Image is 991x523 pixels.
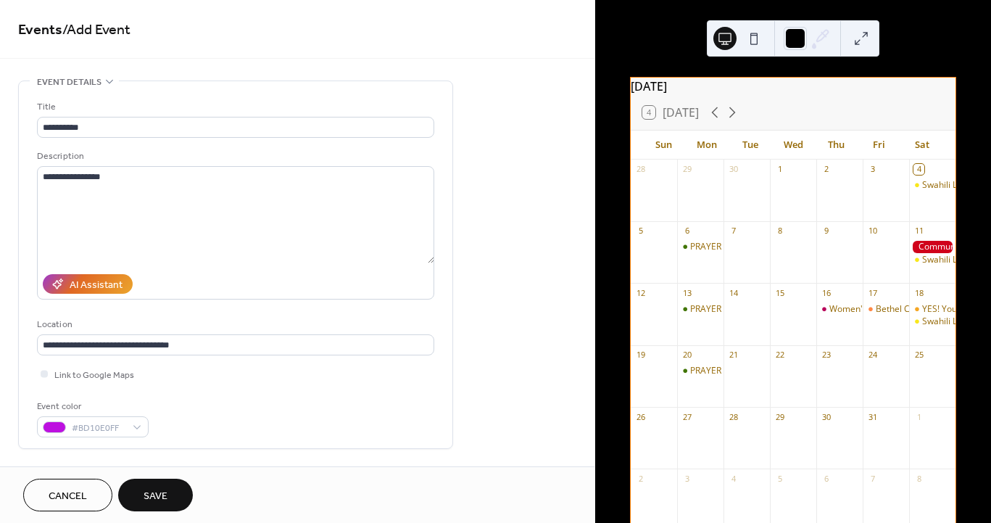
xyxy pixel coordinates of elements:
div: 29 [681,164,692,175]
div: Thu [815,131,858,160]
div: [DATE] [631,78,955,95]
div: 6 [821,473,832,484]
div: PRAYER CALLS [677,241,723,253]
div: 7 [728,226,739,236]
div: Sun [642,131,685,160]
span: #BD10E0FF [72,421,125,436]
div: 8 [774,226,785,236]
div: 28 [728,411,739,422]
div: Swahili Lifegroup [909,316,955,328]
span: Link to Google Maps [54,368,134,383]
div: 2 [635,473,646,484]
span: Cancel [49,489,87,504]
div: 30 [821,411,832,422]
button: Save [118,479,193,511]
div: 25 [913,350,924,361]
div: 26 [635,411,646,422]
div: 20 [681,350,692,361]
div: Women's [DEMOGRAPHIC_DATA] Study [829,303,990,316]
div: 4 [728,473,739,484]
div: Fri [858,131,900,160]
div: 21 [728,350,739,361]
div: 13 [681,287,692,298]
div: Women's Bible Study [816,303,863,316]
div: 3 [867,164,878,175]
div: PRAYER CALLS [690,303,749,316]
div: PRAYER CALLS [690,241,749,253]
div: 23 [821,350,832,361]
div: 11 [913,226,924,236]
div: Communion America [909,241,955,253]
span: / Add Event [62,16,130,44]
div: 15 [774,287,785,298]
div: 2 [821,164,832,175]
button: Cancel [23,479,112,511]
div: 27 [681,411,692,422]
div: Event color [37,399,146,414]
div: Mon [686,131,729,160]
div: 16 [821,287,832,298]
div: 3 [681,473,692,484]
button: AI Assistant [43,274,133,294]
div: 22 [774,350,785,361]
div: Tue [729,131,771,160]
div: 4 [913,164,924,175]
div: 31 [867,411,878,422]
span: Save [144,489,167,504]
div: 8 [913,473,924,484]
div: 29 [774,411,785,422]
div: 9 [821,226,832,236]
span: Event details [37,75,101,90]
div: Swahili Lifegroup [922,254,991,266]
div: 5 [635,226,646,236]
a: Events [18,16,62,44]
div: Location [37,317,431,332]
div: Swahili Lifegroup [922,179,991,192]
div: 1 [774,164,785,175]
div: PRAYER CALLS [677,365,723,377]
div: 17 [867,287,878,298]
div: Bethel Concert at Liquid Church [863,303,909,316]
div: 28 [635,164,646,175]
div: 1 [913,411,924,422]
div: YES! Youth Evangelism Seminar [909,303,955,316]
div: Title [37,99,431,115]
div: Swahili Lifegroup [922,316,991,328]
div: 10 [867,226,878,236]
div: 30 [728,164,739,175]
div: 24 [867,350,878,361]
div: 19 [635,350,646,361]
div: Swahili Lifegroup [909,179,955,192]
div: 7 [867,473,878,484]
div: 14 [728,287,739,298]
div: 12 [635,287,646,298]
div: PRAYER CALLS [690,365,749,377]
div: Swahili Lifegroup [909,254,955,266]
div: Wed [771,131,814,160]
div: AI Assistant [70,278,123,293]
div: 5 [774,473,785,484]
div: PRAYER CALLS [677,303,723,316]
div: 6 [681,226,692,236]
div: Description [37,149,431,164]
div: Sat [901,131,944,160]
div: 18 [913,287,924,298]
